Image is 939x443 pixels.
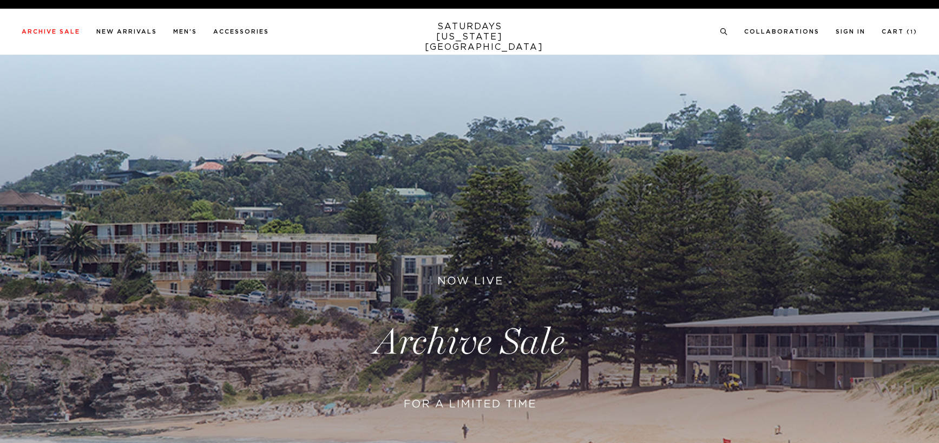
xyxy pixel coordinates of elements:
[425,22,514,53] a: SATURDAYS[US_STATE][GEOGRAPHIC_DATA]
[22,29,80,35] a: Archive Sale
[744,29,819,35] a: Collaborations
[213,29,269,35] a: Accessories
[882,29,917,35] a: Cart (1)
[910,30,914,35] small: 1
[96,29,157,35] a: New Arrivals
[173,29,197,35] a: Men's
[836,29,865,35] a: Sign In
